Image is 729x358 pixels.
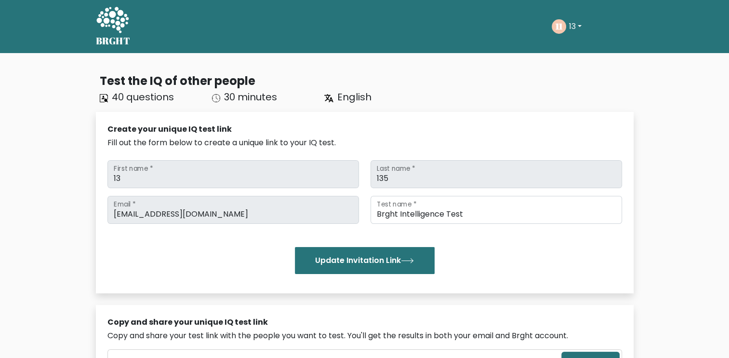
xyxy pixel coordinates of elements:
div: Test the IQ of other people [100,72,634,90]
a: BRGHT [96,4,131,49]
button: 13 [566,20,584,33]
div: Fill out the form below to create a unique link to your IQ test. [107,137,622,149]
input: Last name [371,160,622,188]
h5: BRGHT [96,35,131,47]
div: Copy and share your test link with the people you want to test. You'll get the results in both yo... [107,330,622,342]
span: 30 minutes [224,90,277,104]
button: Update Invitation Link [295,247,435,274]
input: First name [107,160,359,188]
span: 40 questions [112,90,174,104]
div: Copy and share your unique IQ test link [107,317,622,328]
input: Email [107,196,359,224]
input: Test name [371,196,622,224]
span: English [337,90,371,104]
div: Create your unique IQ test link [107,124,622,135]
text: 11 [555,21,563,32]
